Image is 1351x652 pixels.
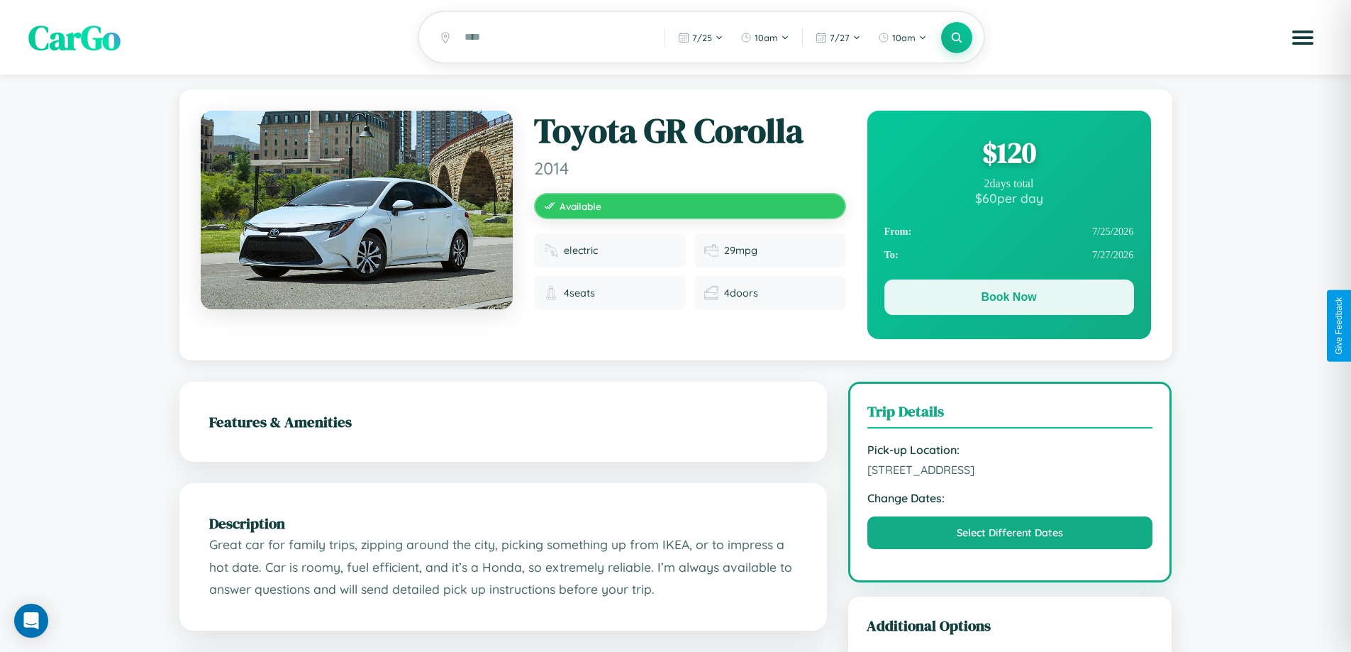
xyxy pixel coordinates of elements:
[209,534,797,601] p: Great car for family trips, zipping around the city, picking something up from IKEA, or to impres...
[884,280,1134,315] button: Book Now
[560,200,601,212] span: Available
[871,26,934,49] button: 10am
[201,111,513,309] img: Toyota GR Corolla 2014
[867,615,1154,636] h3: Additional Options
[209,513,797,534] h2: Description
[724,244,757,257] span: 29 mpg
[830,32,850,43] span: 7 / 27
[884,190,1134,206] div: $ 60 per day
[28,14,121,61] span: CarGo
[671,26,730,49] button: 7/25
[733,26,796,49] button: 10am
[808,26,868,49] button: 7/27
[884,220,1134,243] div: 7 / 25 / 2026
[867,401,1153,429] h3: Trip Details
[884,243,1134,267] div: 7 / 27 / 2026
[867,516,1153,549] button: Select Different Dates
[14,604,48,638] div: Open Intercom Messenger
[1334,297,1344,355] div: Give Feedback
[209,411,797,432] h2: Features & Amenities
[884,177,1134,190] div: 2 days total
[884,249,899,261] strong: To:
[867,463,1153,477] span: [STREET_ADDRESS]
[692,32,712,43] span: 7 / 25
[724,287,758,299] span: 4 doors
[884,226,912,238] strong: From:
[564,287,595,299] span: 4 seats
[755,32,778,43] span: 10am
[884,133,1134,172] div: $ 120
[544,286,558,300] img: Seats
[544,243,558,258] img: Fuel type
[867,443,1153,457] strong: Pick-up Location:
[867,491,1153,505] strong: Change Dates:
[704,243,718,258] img: Fuel efficiency
[1283,18,1323,57] button: Open menu
[892,32,916,43] span: 10am
[564,244,598,257] span: electric
[534,111,846,152] h1: Toyota GR Corolla
[704,286,718,300] img: Doors
[534,158,846,179] span: 2014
